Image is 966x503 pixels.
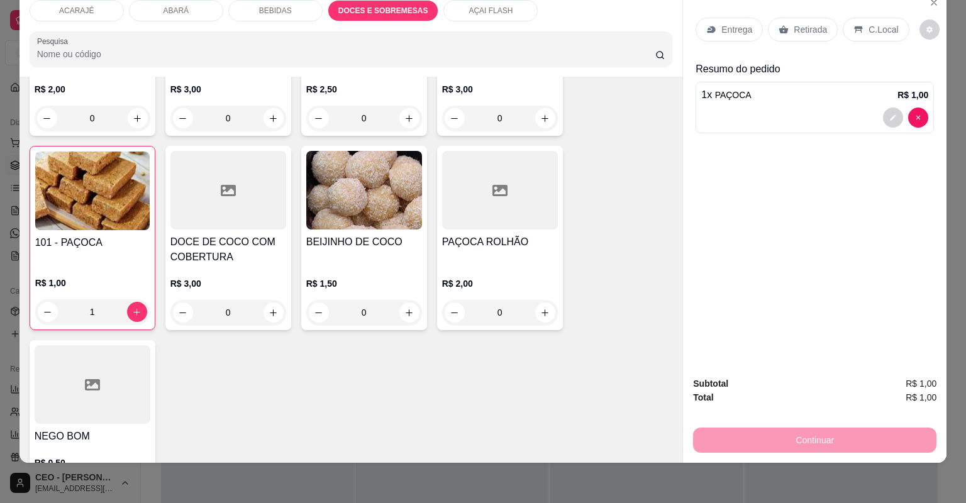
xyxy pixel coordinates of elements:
[37,36,72,47] label: Pesquisa
[442,83,558,96] p: R$ 3,00
[535,302,555,323] button: increase-product-quantity
[173,108,193,128] button: decrease-product-quantity
[399,108,419,128] button: increase-product-quantity
[693,379,728,389] strong: Subtotal
[906,390,936,404] span: R$ 1,00
[883,108,903,128] button: decrease-product-quantity
[897,89,928,101] p: R$ 1,00
[35,456,150,469] p: R$ 0,50
[908,108,928,128] button: decrease-product-quantity
[38,302,58,322] button: decrease-product-quantity
[338,6,428,16] p: DOCES E SOBREMESAS
[696,62,934,77] p: Resumo do pedido
[173,302,193,323] button: decrease-product-quantity
[128,108,148,128] button: increase-product-quantity
[170,277,286,290] p: R$ 3,00
[693,392,713,402] strong: Total
[309,302,329,323] button: decrease-product-quantity
[59,6,94,16] p: ACARAJÉ
[721,23,752,36] p: Entrega
[535,108,555,128] button: increase-product-quantity
[170,235,286,265] h4: DOCE DE COCO COM COBERTURA
[442,235,558,250] h4: PAÇOCA ROLHÃO
[37,48,655,60] input: Pesquisa
[794,23,827,36] p: Retirada
[906,377,936,390] span: R$ 1,00
[35,235,150,250] h4: 101 - PAÇOCA
[445,302,465,323] button: decrease-product-quantity
[170,83,286,96] p: R$ 3,00
[869,23,898,36] p: C.Local
[127,302,147,322] button: increase-product-quantity
[35,429,150,444] h4: NEGO BOM
[264,108,284,128] button: increase-product-quantity
[469,6,513,16] p: AÇAI FLASH
[919,19,940,40] button: decrease-product-quantity
[442,277,558,290] p: R$ 2,00
[306,151,422,229] img: product-image
[306,235,422,250] h4: BEIJINHO DE COCO
[309,108,329,128] button: decrease-product-quantity
[35,152,150,230] img: product-image
[35,83,150,96] p: R$ 2,00
[37,108,57,128] button: decrease-product-quantity
[306,277,422,290] p: R$ 1,50
[306,83,422,96] p: R$ 2,50
[259,6,292,16] p: BEBIDAS
[701,87,751,102] p: 1 x
[35,277,150,289] p: R$ 1,00
[715,90,752,100] span: PAÇOCA
[163,6,189,16] p: ABARÁ
[264,302,284,323] button: increase-product-quantity
[399,302,419,323] button: increase-product-quantity
[445,108,465,128] button: decrease-product-quantity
